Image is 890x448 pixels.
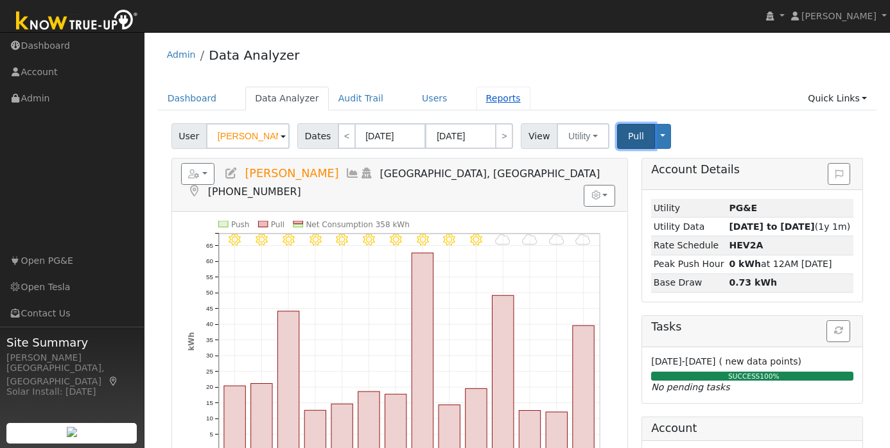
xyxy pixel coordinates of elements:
[209,47,299,63] a: Data Analyzer
[345,167,360,180] a: Multi-Series Graph
[476,87,530,110] a: Reports
[729,240,763,250] strong: Y
[363,234,375,246] i: 9/06 - Clear
[283,234,295,246] i: 9/03 - Clear
[171,123,207,149] span: User
[188,185,202,198] a: Map
[549,234,564,246] i: 9/13 - Cloudy
[729,259,761,269] strong: 0 kWh
[412,87,457,110] a: Users
[443,234,455,246] i: 9/09 - Clear
[727,255,853,273] td: at 12AM [DATE]
[617,124,655,149] button: Pull
[206,399,213,406] text: 15
[390,234,402,246] i: 9/07 - Clear
[206,123,290,149] input: Select a User
[729,221,814,232] strong: [DATE] to [DATE]
[651,199,727,218] td: Utility
[521,123,557,149] span: View
[760,372,779,380] span: 100%
[224,167,238,180] a: Edit User (37309)
[495,234,510,246] i: 9/11 - Cloudy
[380,168,600,180] span: [GEOGRAPHIC_DATA], [GEOGRAPHIC_DATA]
[6,361,137,388] div: [GEOGRAPHIC_DATA], [GEOGRAPHIC_DATA]
[206,305,213,312] text: 45
[206,257,213,264] text: 60
[271,220,284,229] text: Pull
[108,376,119,386] a: Map
[360,167,374,180] a: Login As (last Never)
[6,385,137,399] div: Solar Install: [DATE]
[729,277,777,288] strong: 0.73 kWh
[651,422,697,435] h5: Account
[206,383,213,390] text: 20
[651,273,727,292] td: Base Draw
[206,336,213,343] text: 35
[209,431,213,438] text: 5
[206,352,213,359] text: 30
[6,351,137,365] div: [PERSON_NAME]
[575,234,591,246] i: 9/14 - Cloudy
[719,356,801,366] span: ( new data points)
[6,334,137,351] span: Site Summary
[470,234,482,246] i: 9/10 - Clear
[67,427,77,437] img: retrieve
[206,368,213,375] text: 25
[651,320,853,334] h5: Tasks
[309,234,321,246] i: 9/04 - Clear
[231,220,250,229] text: Push
[648,372,859,382] div: SUCCESS
[338,123,356,149] a: <
[10,7,144,36] img: Know True-Up
[522,234,537,246] i: 9/12 - Cloudy
[158,87,227,110] a: Dashboard
[798,87,877,110] a: Quick Links
[206,320,213,327] text: 40
[206,289,213,296] text: 50
[245,87,329,110] a: Data Analyzer
[729,203,757,213] strong: ID: 17285789, authorized: 09/15/25
[329,87,393,110] a: Audit Trail
[651,236,727,255] td: Rate Schedule
[256,234,268,246] i: 9/02 - Clear
[828,163,850,185] button: Issue History
[245,167,338,180] span: [PERSON_NAME]
[495,123,513,149] a: >
[651,163,853,177] h5: Account Details
[416,234,428,246] i: 9/08 - Clear
[206,415,213,422] text: 10
[826,320,850,342] button: Refresh
[208,185,301,198] span: [PHONE_NUMBER]
[651,356,715,366] span: [DATE]-[DATE]
[557,123,609,149] button: Utility
[651,255,727,273] td: Peak Push Hour
[651,218,727,236] td: Utility Data
[336,234,348,246] i: 9/05 - Clear
[167,49,196,60] a: Admin
[306,220,410,229] text: Net Consumption 358 kWh
[297,123,338,149] span: Dates
[186,332,195,350] text: kWh
[229,234,241,246] i: 9/01 - Clear
[801,11,877,21] span: [PERSON_NAME]
[628,131,644,141] span: Pull
[729,221,850,232] span: (1y 1m)
[206,273,213,280] text: 55
[206,242,213,249] text: 65
[651,382,729,392] i: No pending tasks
